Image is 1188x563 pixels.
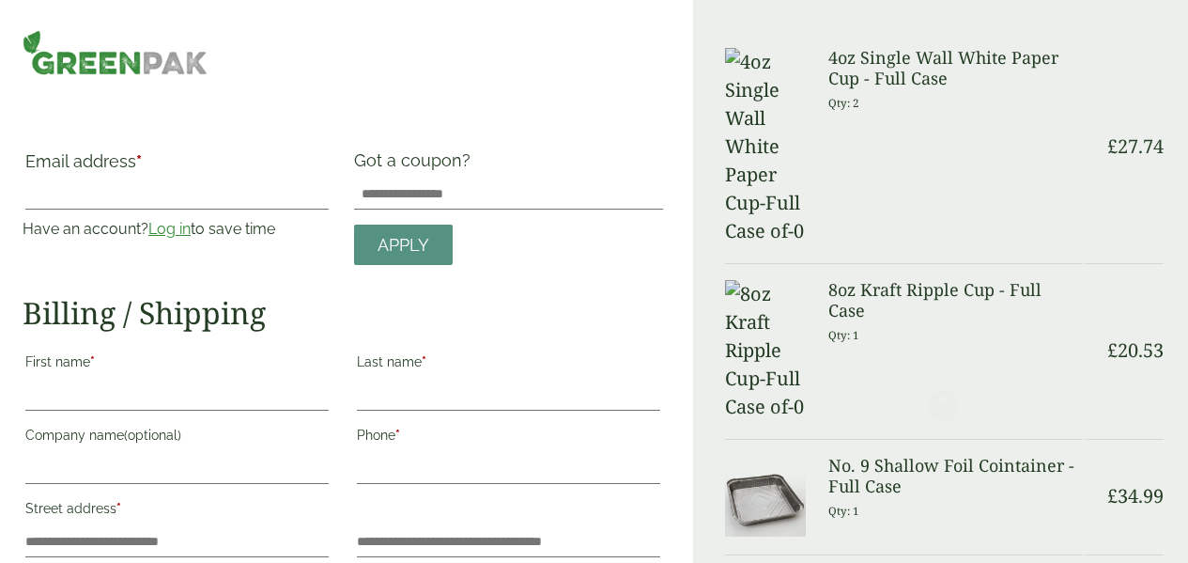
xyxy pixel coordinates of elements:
[395,428,400,443] abbr: required
[357,422,660,454] label: Phone
[124,428,181,443] span: (optional)
[354,150,478,180] label: Got a coupon?
[25,422,329,454] label: Company name
[23,30,208,75] img: GreenPak Supplies
[357,349,660,381] label: Last name
[354,225,453,265] a: Apply
[23,295,663,331] h2: Billing / Shipping
[90,354,95,369] abbr: required
[378,235,429,256] span: Apply
[422,354,426,369] abbr: required
[25,349,329,381] label: First name
[25,495,329,527] label: Street address
[116,501,121,516] abbr: required
[25,153,329,180] label: Email address
[148,220,191,238] a: Log in
[136,151,142,171] abbr: required
[23,218,332,241] p: Have an account? to save time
